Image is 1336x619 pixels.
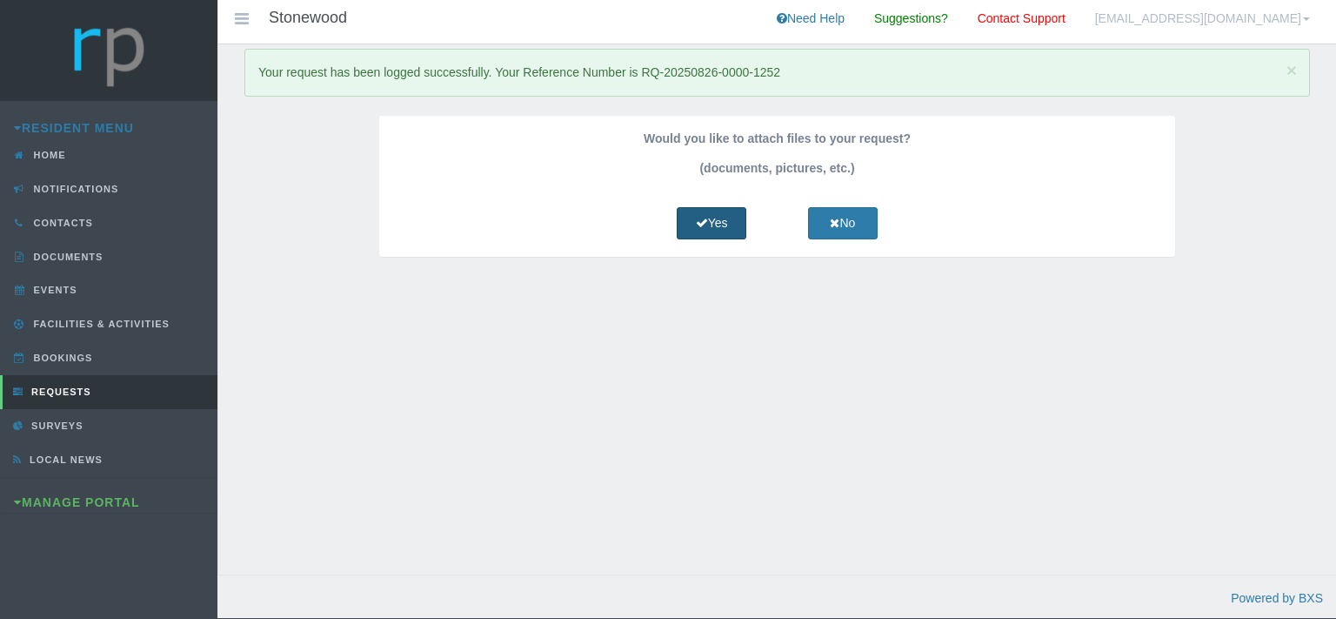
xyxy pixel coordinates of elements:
[30,184,119,194] span: Notifications
[30,353,93,363] span: Bookings
[808,207,878,239] a: No
[27,421,83,431] span: Surveys
[244,49,1310,97] div: Your request has been logged successfully. Your Reference Number is RQ-20250826-0000-1252
[27,387,91,397] span: Requests
[30,150,66,160] span: Home
[269,10,347,27] h4: Stonewood
[30,218,93,228] span: Contacts
[14,495,140,509] a: Manage Portal
[699,161,854,175] b: (documents, pictures, etc.)
[14,121,134,135] a: Resident Menu
[25,454,103,465] span: Local News
[30,252,104,262] span: Documents
[30,285,77,295] span: Events
[644,131,911,145] b: Would you like to attach files to your request?
[1286,60,1297,80] span: ×
[677,207,746,239] a: Yes
[1231,591,1323,605] a: Powered by BXS
[30,319,170,329] span: Facilities & Activities
[1286,61,1297,79] button: Close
